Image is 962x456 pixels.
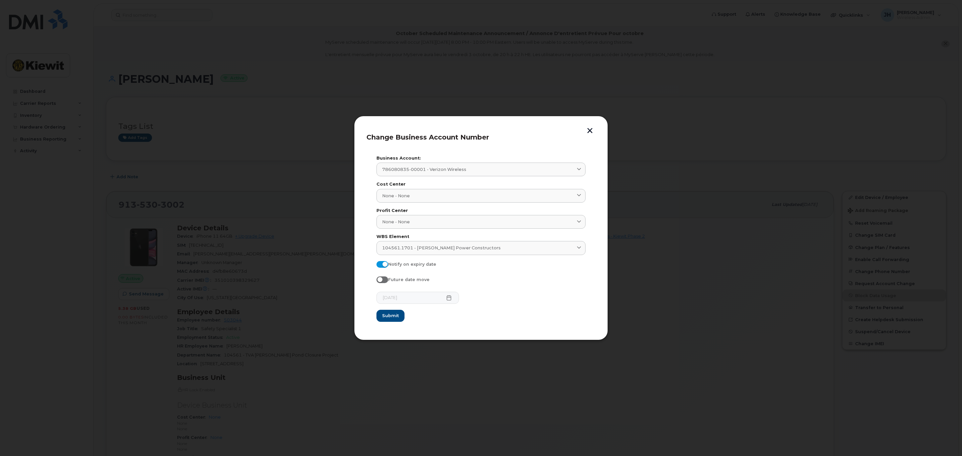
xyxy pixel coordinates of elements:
[366,133,489,141] span: Change Business Account Number
[382,193,410,199] span: None - None
[376,261,382,266] input: Notify on expiry date
[376,163,586,176] a: 786080835-00001 - Verizon Wireless
[382,312,399,319] span: Submit
[382,219,410,225] span: None - None
[376,215,586,229] a: None - None
[388,262,436,267] span: Notify on expiry date
[382,166,466,173] span: 786080835-00001 - Verizon Wireless
[933,427,957,451] iframe: Messenger Launcher
[376,182,586,187] label: Cost Center
[376,310,405,322] button: Submit
[388,277,430,282] span: Future date move
[376,276,382,282] input: Future date move
[382,245,501,251] span: 104561.1701 - [PERSON_NAME] Power Constructors
[376,156,586,161] label: Business Account:
[376,235,586,239] label: WBS Element
[376,189,586,203] a: None - None
[376,209,586,213] label: Profit Center
[376,241,586,255] a: 104561.1701 - [PERSON_NAME] Power Constructors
